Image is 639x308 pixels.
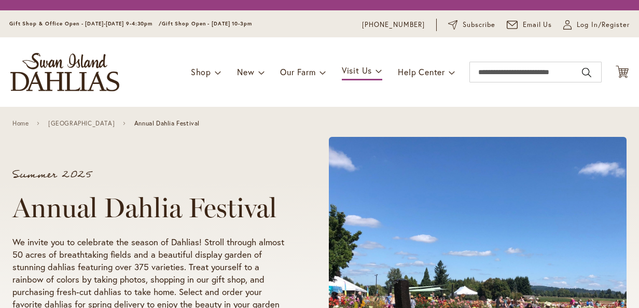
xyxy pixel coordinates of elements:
[12,120,29,127] a: Home
[362,20,425,30] a: [PHONE_NUMBER]
[280,66,315,77] span: Our Farm
[12,170,289,180] p: Summer 2025
[577,20,630,30] span: Log In/Register
[10,53,119,91] a: store logo
[162,20,252,27] span: Gift Shop Open - [DATE] 10-3pm
[463,20,495,30] span: Subscribe
[342,65,372,76] span: Visit Us
[523,20,552,30] span: Email Us
[9,20,162,27] span: Gift Shop & Office Open - [DATE]-[DATE] 9-4:30pm /
[507,20,552,30] a: Email Us
[191,66,211,77] span: Shop
[12,192,289,223] h1: Annual Dahlia Festival
[582,64,591,81] button: Search
[134,120,200,127] span: Annual Dahlia Festival
[398,66,445,77] span: Help Center
[237,66,254,77] span: New
[48,120,115,127] a: [GEOGRAPHIC_DATA]
[563,20,630,30] a: Log In/Register
[448,20,495,30] a: Subscribe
